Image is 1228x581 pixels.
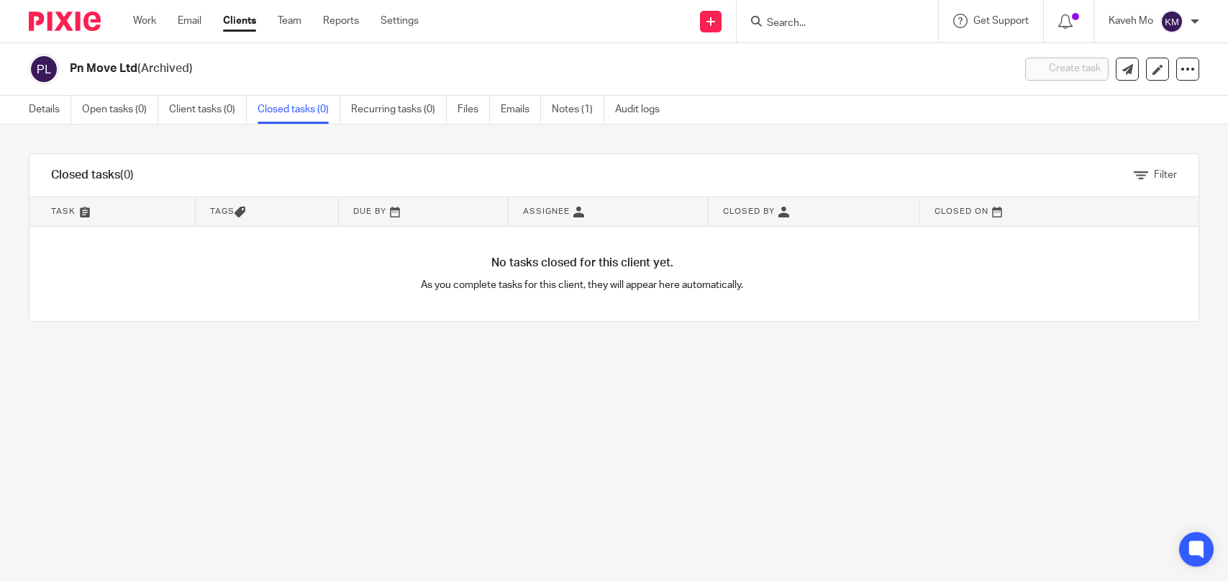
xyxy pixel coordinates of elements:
span: (Archived) [137,63,193,74]
h2: Pn Move Ltd [70,61,817,76]
a: Files [458,96,490,124]
span: Filter [1154,170,1177,180]
a: Closed tasks (0) [258,96,340,124]
p: Kaveh Mo [1109,14,1153,28]
a: Details [29,96,71,124]
button: Create task [1025,58,1109,81]
img: Pixie [29,12,101,31]
a: Clients [223,14,256,28]
span: Get Support [973,16,1029,26]
a: Reports [323,14,359,28]
a: Work [133,14,156,28]
th: Tags [196,197,339,226]
a: Audit logs [615,96,670,124]
span: (0) [120,169,134,181]
a: Open tasks (0) [82,96,158,124]
a: Email [178,14,201,28]
a: Recurring tasks (0) [351,96,447,124]
h4: No tasks closed for this client yet. [30,256,1134,271]
input: Search [765,17,895,30]
a: Notes (1) [552,96,604,124]
a: Settings [381,14,419,28]
img: svg%3E [1160,10,1183,33]
a: Client tasks (0) [169,96,247,124]
img: svg%3E [29,54,59,84]
a: Emails [501,96,541,124]
a: Team [278,14,301,28]
p: As you complete tasks for this client, they will appear here automatically. [306,278,858,292]
h1: Closed tasks [51,168,134,183]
